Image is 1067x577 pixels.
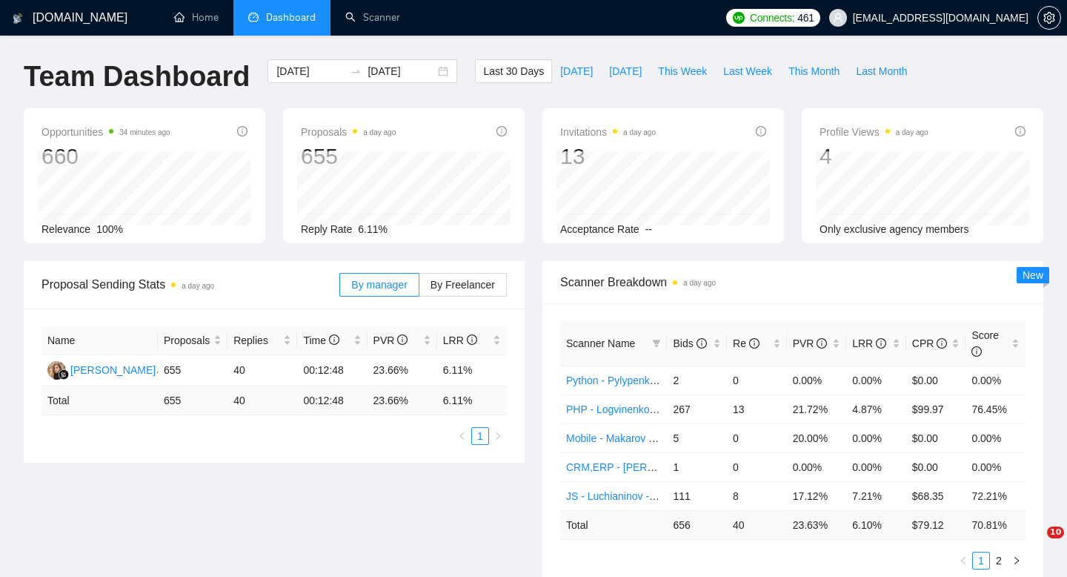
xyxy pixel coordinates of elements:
[443,334,477,346] span: LRR
[41,223,90,235] span: Relevance
[667,395,727,423] td: 267
[667,481,727,510] td: 111
[41,386,158,415] td: Total
[750,10,794,26] span: Connects:
[723,63,772,79] span: Last Week
[182,282,214,290] time: a day ago
[350,65,362,77] span: swap-right
[329,334,339,345] span: info-circle
[820,223,969,235] span: Only exclusive agency members
[496,126,507,136] span: info-circle
[158,326,227,355] th: Proposals
[954,552,972,570] li: Previous Page
[820,142,928,171] div: 4
[1037,6,1061,30] button: setting
[780,59,848,83] button: This Month
[852,337,886,349] span: LRR
[906,366,966,395] td: $0.00
[566,461,750,473] a: CRM,ERP - [PERSON_NAME] - Project
[303,334,339,346] span: Time
[972,552,990,570] li: 1
[697,338,707,349] span: info-circle
[856,63,907,79] span: Last Month
[727,395,787,423] td: 13
[458,432,467,441] span: left
[1017,527,1052,562] iframe: Intercom live chat
[667,366,727,395] td: 2
[437,355,507,386] td: 6.11%
[560,510,667,539] td: Total
[472,428,488,444] a: 1
[787,366,847,395] td: 0.00%
[1015,126,1026,136] span: info-circle
[41,142,170,171] div: 660
[965,481,1026,510] td: 72.21%
[667,510,727,539] td: 656
[820,123,928,141] span: Profile Views
[47,363,156,375] a: KY[PERSON_NAME]
[493,432,502,441] span: right
[787,423,847,452] td: 20.00%
[233,332,280,349] span: Replies
[673,337,706,349] span: Bids
[971,346,982,357] span: info-circle
[727,452,787,481] td: 0
[237,126,247,136] span: info-circle
[489,427,507,445] button: right
[667,423,727,452] td: 5
[733,337,759,349] span: Re
[667,452,727,481] td: 1
[848,59,915,83] button: Last Month
[623,128,656,136] time: a day ago
[991,553,1007,569] a: 2
[266,11,316,24] span: Dashboard
[301,123,396,141] span: Proposals
[13,7,23,30] img: logo
[96,223,123,235] span: 100%
[373,334,408,346] span: PVR
[733,12,745,24] img: upwork-logo.png
[1008,552,1026,570] button: right
[833,13,843,23] span: user
[749,338,759,349] span: info-circle
[358,223,388,235] span: 6.11%
[797,10,814,26] span: 461
[227,355,297,386] td: 40
[658,63,707,79] span: This Week
[297,386,367,415] td: 00:12:48
[363,128,396,136] time: a day ago
[846,423,906,452] td: 0.00%
[368,63,435,79] input: End date
[566,403,691,415] a: PHP - Logvinenko - Project
[787,452,847,481] td: 0.00%
[453,427,471,445] li: Previous Page
[817,338,827,349] span: info-circle
[24,59,250,94] h1: Team Dashboard
[560,273,1026,291] span: Scanner Breakdown
[560,63,593,79] span: [DATE]
[70,362,156,378] div: [PERSON_NAME]
[368,355,437,386] td: 23.66%
[1047,527,1064,538] span: 10
[727,366,787,395] td: 0
[896,128,928,136] time: a day ago
[1008,552,1026,570] li: Next Page
[876,338,886,349] span: info-circle
[846,395,906,423] td: 4.87%
[437,386,507,415] td: 6.11 %
[965,395,1026,423] td: 76.45%
[906,395,966,423] td: $99.97
[351,279,407,291] span: By manager
[1023,269,1043,281] span: New
[727,481,787,510] td: 8
[453,427,471,445] button: left
[965,423,1026,452] td: 0.00%
[471,427,489,445] li: 1
[965,366,1026,395] td: 0.00%
[566,432,687,444] a: Mobile - Makarov - Project
[566,490,685,502] a: JS - Luchianinov - Project
[397,334,408,345] span: info-circle
[727,423,787,452] td: 0
[41,123,170,141] span: Opportunities
[560,223,639,235] span: Acceptance Rate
